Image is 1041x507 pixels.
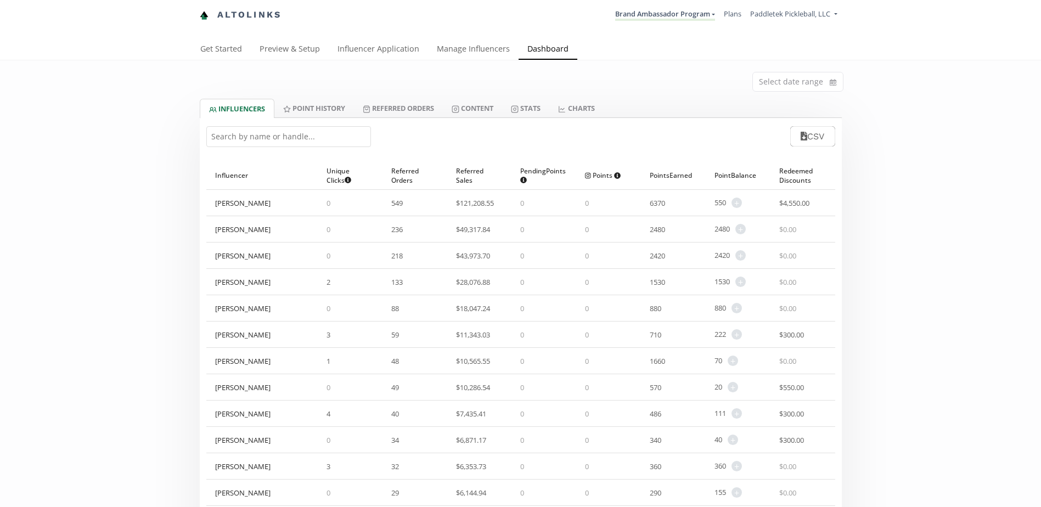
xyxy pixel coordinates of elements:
span: 2 [327,277,330,287]
span: 2480 [714,224,730,234]
span: 0 [585,382,589,392]
span: $ 0.00 [779,356,796,366]
span: + [731,487,742,498]
span: 710 [650,330,661,340]
span: $ 0.00 [779,461,796,471]
a: Get Started [192,39,251,61]
span: 59 [391,330,399,340]
span: 2480 [650,224,665,234]
span: 0 [327,198,330,208]
div: [PERSON_NAME] [215,303,271,313]
span: $ 10,565.55 [456,356,490,366]
span: 3 [327,330,330,340]
div: [PERSON_NAME] [215,251,271,261]
a: Dashboard [519,39,577,61]
div: [PERSON_NAME] [215,198,271,208]
span: + [735,224,746,234]
span: 360 [714,461,726,471]
span: 48 [391,356,399,366]
span: 0 [327,303,330,313]
span: Points [585,171,621,180]
div: [PERSON_NAME] [215,277,271,287]
span: $ 0.00 [779,303,796,313]
div: Point Balance [714,161,762,189]
span: 0 [585,409,589,419]
span: $ 18,047.24 [456,303,490,313]
span: 549 [391,198,403,208]
span: 0 [520,224,524,234]
div: [PERSON_NAME] [215,488,271,498]
div: Influencer [215,161,310,189]
input: Search by name or handle... [206,126,371,147]
span: $ 300.00 [779,435,804,445]
span: 0 [520,356,524,366]
span: $ 550.00 [779,382,804,392]
span: 34 [391,435,399,445]
span: 0 [327,224,330,234]
span: 340 [650,435,661,445]
span: 0 [520,409,524,419]
a: Plans [724,9,741,19]
span: 0 [585,330,589,340]
span: $ 43,973.70 [456,251,490,261]
a: Influencer Application [329,39,428,61]
span: 40 [391,409,399,419]
svg: calendar [830,77,836,88]
span: Paddletek Pickleball, LLC [750,9,830,19]
span: 3 [327,461,330,471]
span: 88 [391,303,399,313]
span: $ 6,871.17 [456,435,486,445]
a: CHARTS [549,99,603,117]
a: INFLUENCERS [200,99,274,118]
span: 0 [585,198,589,208]
span: + [731,408,742,419]
span: 0 [585,251,589,261]
span: 0 [520,382,524,392]
div: [PERSON_NAME] [215,409,271,419]
span: 29 [391,488,399,498]
div: [PERSON_NAME] [215,224,271,234]
span: 218 [391,251,403,261]
span: $ 0.00 [779,277,796,287]
iframe: chat widget [11,11,46,44]
span: 880 [714,303,726,313]
span: 0 [520,435,524,445]
span: 70 [714,356,722,366]
span: $ 121,208.55 [456,198,494,208]
span: 880 [650,303,661,313]
img: favicon-32x32.png [200,11,209,20]
span: 2420 [650,251,665,261]
span: 236 [391,224,403,234]
span: 1530 [714,277,730,287]
span: 0 [585,277,589,287]
div: Points Earned [650,161,697,189]
span: + [728,382,738,392]
span: 0 [520,330,524,340]
span: 155 [714,487,726,498]
span: 49 [391,382,399,392]
span: + [731,303,742,313]
span: Unique Clicks [327,166,365,185]
a: Referred Orders [354,99,443,117]
span: $ 300.00 [779,409,804,419]
span: $ 10,286.54 [456,382,490,392]
span: + [731,461,742,471]
span: $ 0.00 [779,251,796,261]
span: 0 [520,251,524,261]
span: 40 [714,435,722,445]
div: [PERSON_NAME] [215,461,271,471]
span: $ 11,343.03 [456,330,490,340]
a: Manage Influencers [428,39,519,61]
span: $ 0.00 [779,488,796,498]
span: 0 [327,251,330,261]
span: 0 [327,382,330,392]
div: [PERSON_NAME] [215,330,271,340]
span: + [735,250,746,261]
a: Altolinks [200,6,282,24]
span: 0 [327,488,330,498]
div: [PERSON_NAME] [215,435,271,445]
span: 0 [585,224,589,234]
span: 4 [327,409,330,419]
span: $ 4,550.00 [779,198,809,208]
span: 0 [585,356,589,366]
